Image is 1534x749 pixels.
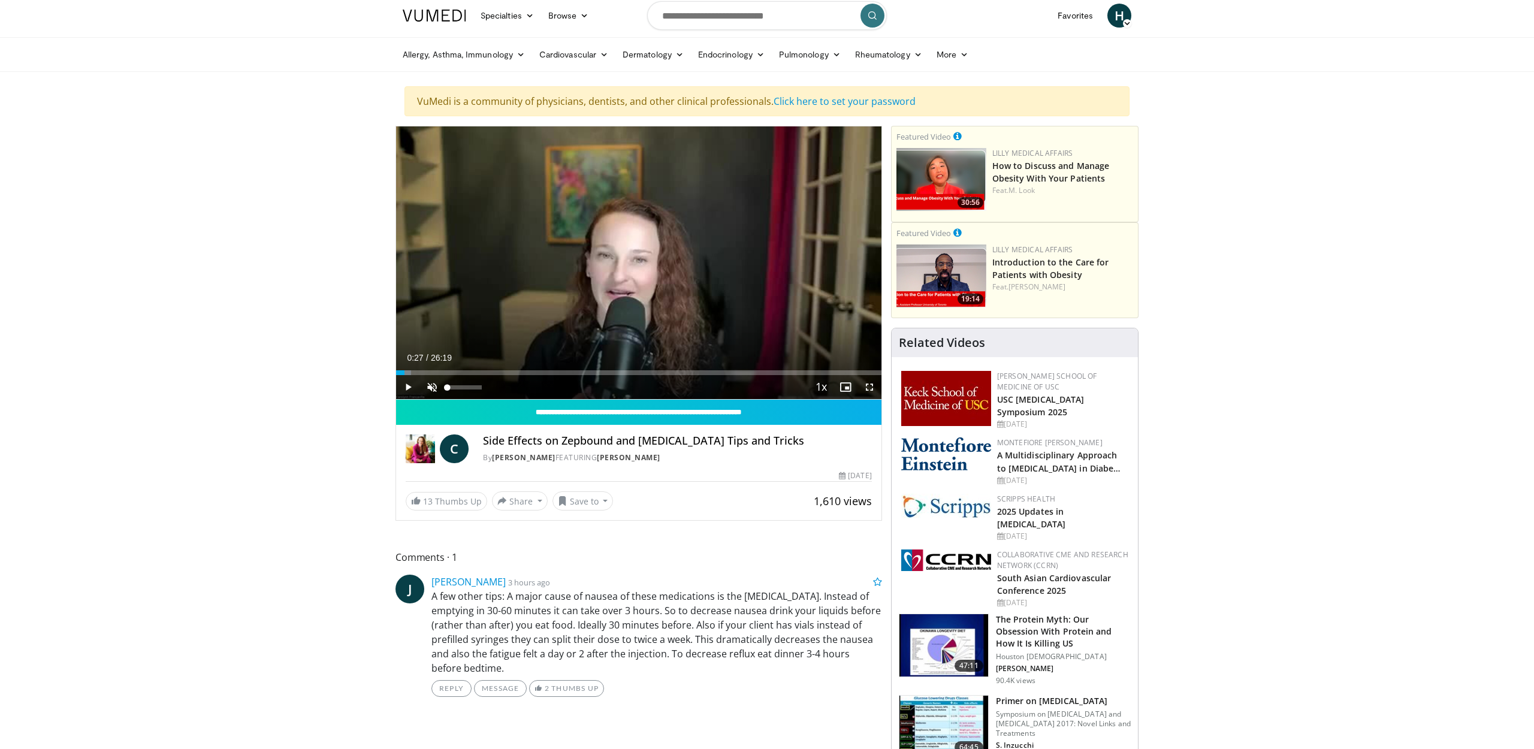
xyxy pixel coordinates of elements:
[996,664,1131,674] p: [PERSON_NAME]
[834,375,857,399] button: Enable picture-in-picture mode
[992,185,1133,196] div: Feat.
[423,496,433,507] span: 13
[997,419,1128,430] div: [DATE]
[404,86,1130,116] div: VuMedi is a community of physicians, dentists, and other clinical professionals.
[996,614,1131,650] h3: The Protein Myth: Our Obsession With Protein and How It Is Killing US
[992,160,1110,184] a: How to Discuss and Manage Obesity With Your Patients
[997,549,1128,570] a: Collaborative CME and Research Network (CCRN)
[992,256,1109,280] a: Introduction to the Care for Patients with Obesity
[395,549,882,565] span: Comments 1
[996,709,1131,738] p: Symposium on [MEDICAL_DATA] and [MEDICAL_DATA] 2017: Novel Links and Treatments
[848,43,929,67] a: Rheumatology
[647,1,887,30] input: Search topics, interventions
[492,491,548,511] button: Share
[992,148,1073,158] a: Lilly Medical Affairs
[997,494,1055,504] a: Scripps Health
[483,452,871,463] div: By FEATURING
[396,126,881,400] video-js: Video Player
[396,370,881,375] div: Progress Bar
[997,394,1085,418] a: USC [MEDICAL_DATA] Symposium 2025
[772,43,848,67] a: Pulmonology
[529,680,604,697] a: 2 Thumbs Up
[552,491,614,511] button: Save to
[899,614,988,676] img: b7b8b05e-5021-418b-a89a-60a270e7cf82.150x105_q85_crop-smart_upscale.jpg
[929,43,976,67] a: More
[532,43,615,67] a: Cardiovascular
[901,371,991,426] img: 7b941f1f-d101-407a-8bfa-07bd47db01ba.png.150x105_q85_autocrop_double_scale_upscale_version-0.2.jpg
[431,680,472,697] a: Reply
[431,589,882,675] p: A few other tips: A major cause of nausea of these medications is the [MEDICAL_DATA]. Instead of ...
[997,437,1103,448] a: Montefiore [PERSON_NAME]
[395,43,532,67] a: Allergy, Asthma, Immunology
[901,437,991,470] img: b0142b4c-93a1-4b58-8f91-5265c282693c.png.150x105_q85_autocrop_double_scale_upscale_version-0.2.png
[473,4,541,28] a: Specialties
[997,597,1128,608] div: [DATE]
[774,95,916,108] a: Click here to set your password
[431,353,452,363] span: 26:19
[896,244,986,307] a: 19:14
[1107,4,1131,28] a: H
[996,676,1035,685] p: 90.4K views
[1008,185,1035,195] a: M. Look
[1008,282,1065,292] a: [PERSON_NAME]
[395,575,424,603] a: J
[996,652,1131,662] p: Houston [DEMOGRAPHIC_DATA]
[420,375,444,399] button: Unmute
[901,494,991,518] img: c9f2b0b7-b02a-4276-a72a-b0cbb4230bc1.jpg.150x105_q85_autocrop_double_scale_upscale_version-0.2.jpg
[896,148,986,211] a: 30:56
[896,228,951,238] small: Featured Video
[992,244,1073,255] a: Lilly Medical Affairs
[447,385,481,389] div: Volume Level
[896,131,951,142] small: Featured Video
[426,353,428,363] span: /
[896,244,986,307] img: acc2e291-ced4-4dd5-b17b-d06994da28f3.png.150x105_q85_crop-smart_upscale.png
[997,506,1065,530] a: 2025 Updates in [MEDICAL_DATA]
[396,375,420,399] button: Play
[896,148,986,211] img: c98a6a29-1ea0-4bd5-8cf5-4d1e188984a7.png.150x105_q85_crop-smart_upscale.png
[997,371,1097,392] a: [PERSON_NAME] School of Medicine of USC
[492,452,555,463] a: [PERSON_NAME]
[508,577,550,588] small: 3 hours ago
[901,549,991,571] img: a04ee3ba-8487-4636-b0fb-5e8d268f3737.png.150x105_q85_autocrop_double_scale_upscale_version-0.2.png
[541,4,596,28] a: Browse
[474,680,527,697] a: Message
[406,434,435,463] img: Dr. Carolynn Francavilla
[406,492,487,511] a: 13 Thumbs Up
[992,282,1133,292] div: Feat.
[1050,4,1100,28] a: Favorites
[814,494,872,508] span: 1,610 views
[839,470,871,481] div: [DATE]
[615,43,691,67] a: Dermatology
[997,531,1128,542] div: [DATE]
[440,434,469,463] a: C
[483,434,871,448] h4: Side Effects on Zepbound and [MEDICAL_DATA] Tips and Tricks
[958,294,983,304] span: 19:14
[403,10,466,22] img: VuMedi Logo
[857,375,881,399] button: Fullscreen
[431,575,506,588] a: [PERSON_NAME]
[691,43,772,67] a: Endocrinology
[597,452,660,463] a: [PERSON_NAME]
[899,336,985,350] h4: Related Videos
[545,684,549,693] span: 2
[407,353,423,363] span: 0:27
[899,614,1131,685] a: 47:11 The Protein Myth: Our Obsession With Protein and How It Is Killing US Houston [DEMOGRAPHIC_...
[810,375,834,399] button: Playback Rate
[955,660,983,672] span: 47:11
[997,475,1128,486] div: [DATE]
[996,695,1131,707] h3: Primer on [MEDICAL_DATA]
[997,572,1112,596] a: South Asian Cardiovascular Conference 2025
[958,197,983,208] span: 30:56
[997,449,1121,473] a: A Multidisciplinary Approach to [MEDICAL_DATA] in Diabe…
